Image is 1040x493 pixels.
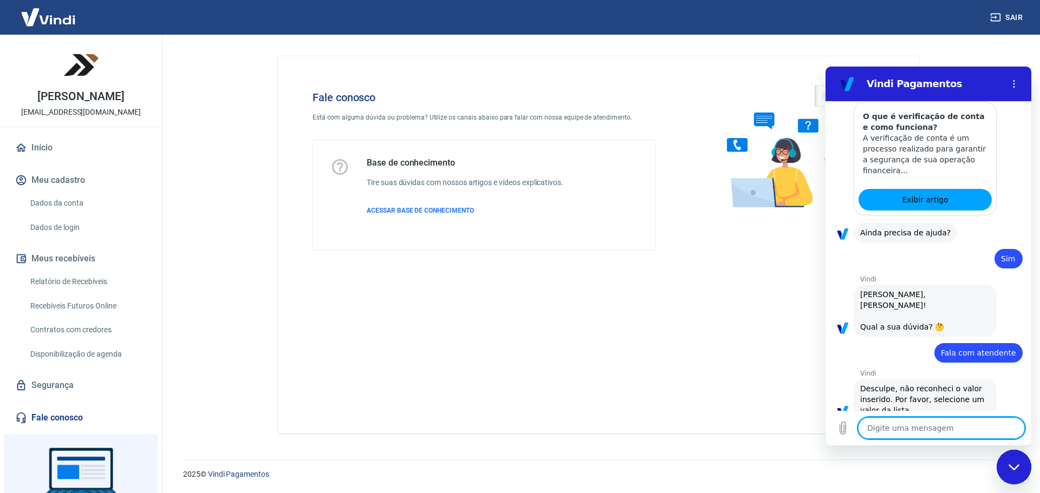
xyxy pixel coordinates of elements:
[26,319,149,341] a: Contratos com credores
[997,450,1031,484] iframe: Botão para abrir a janela de mensagens, conversa em andamento
[183,469,1014,480] p: 2025 ©
[367,157,563,168] h5: Base de conhecimento
[26,192,149,214] a: Dados da conta
[313,91,656,104] h4: Fale conosco
[13,406,149,430] a: Fale conosco
[367,206,563,215] a: ACESSAR BASE DE CONHECIMENTO
[60,43,103,87] img: f54da630-c22f-4bd4-a4b1-c2d8d210fc26.jpeg
[37,91,124,102] p: [PERSON_NAME]
[13,373,149,397] a: Segurança
[988,8,1027,28] button: Sair
[13,136,149,160] a: Início
[13,1,83,34] img: Vindi
[13,247,149,271] button: Meus recebíveis
[26,216,149,239] a: Dados de login
[208,470,269,478] a: Vindi Pagamentos
[26,295,149,317] a: Recebíveis Futuros Online
[825,67,1031,445] iframe: Janela de mensagens
[21,107,141,118] p: [EMAIL_ADDRESS][DOMAIN_NAME]
[705,74,870,218] img: Fale conosco
[26,271,149,293] a: Relatório de Recebíveis
[367,177,563,188] h6: Tire suas dúvidas com nossos artigos e vídeos explicativos.
[313,113,656,122] p: Está com alguma dúvida ou problema? Utilize os canais abaixo para falar com nossa equipe de atend...
[26,343,149,365] a: Disponibilização de agenda
[367,207,474,214] span: ACESSAR BASE DE CONHECIMENTO
[13,168,149,192] button: Meu cadastro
